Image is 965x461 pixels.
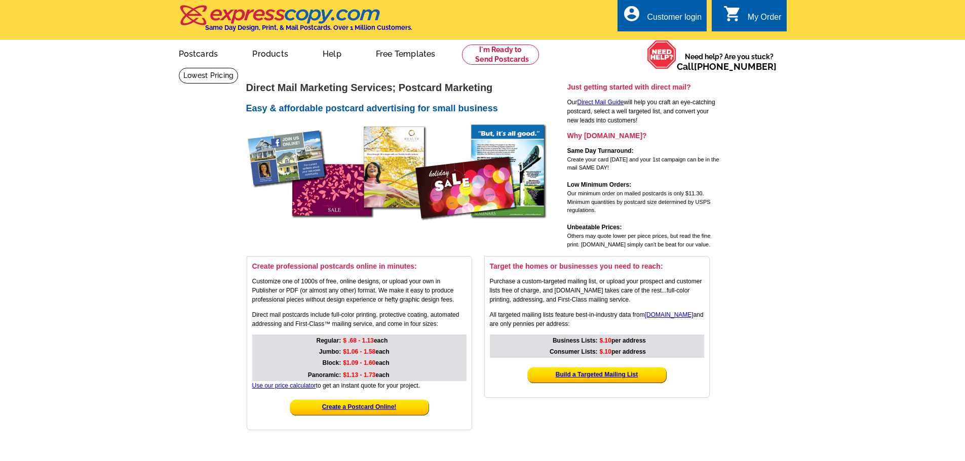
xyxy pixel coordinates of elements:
[694,61,777,72] a: [PHONE_NUMBER]
[556,371,638,378] a: Build a Targeted Mailing List
[163,41,235,65] a: Postcards
[343,337,388,344] strong: each
[567,224,622,231] strong: Unbeatable Prices:
[600,337,611,344] span: $.10
[360,41,452,65] a: Free Templates
[343,359,375,366] span: $1.09 - 1.60
[252,382,420,389] span: to get an instant quote for your project.
[567,190,711,213] span: Our minimum order on mailed postcards is only $11.30. Minimum quantities by postcard size determi...
[323,359,341,366] strong: Block:
[647,13,702,27] div: Customer login
[600,348,611,355] span: $.10
[490,262,704,271] h3: Target the homes or businesses you need to reach:
[246,103,565,114] h2: Easy & affordable postcard advertising for small business
[252,262,467,271] h3: Create professional postcards online in minutes:
[550,348,598,355] strong: Consumer Lists:
[748,13,782,27] div: My Order
[723,5,742,23] i: shopping_cart
[567,181,632,188] strong: Low Minimum Orders:
[623,5,641,23] i: account_circle
[306,41,358,65] a: Help
[645,311,693,318] a: [DOMAIN_NAME]
[343,348,375,355] span: $1.06 - 1.58
[567,82,719,92] h3: Just getting started with direct mail?
[343,371,375,379] span: $1.13 - 1.73
[490,310,704,328] p: All targeted mailing lists feature best-in-industry data from and are only pennies per address:
[252,310,467,328] p: Direct mail postcards include full-color printing, protective coating, automated addressing and F...
[236,41,304,65] a: Products
[490,277,704,304] p: Purchase a custom-targeted mailing list, or upload your prospect and customer lists free of charg...
[252,277,467,304] p: Customize one of 1000s of free, online designs, or upload your own in Publisher or PDF (or almost...
[343,371,389,379] strong: each
[308,371,341,379] strong: Panoramic:
[252,382,316,389] a: Use our price calculator
[343,359,389,366] strong: each
[723,11,782,24] a: shopping_cart My Order
[623,11,702,24] a: account_circle Customer login
[677,52,782,72] span: Need help? Are you stuck?
[600,337,646,344] strong: per address
[246,82,565,93] h1: Direct Mail Marketing Services; Postcard Marketing
[317,337,341,344] strong: Regular:
[600,348,646,355] strong: per address
[179,12,412,31] a: Same Day Design, Print, & Mail Postcards. Over 1 Million Customers.
[567,156,719,171] span: Create your card [DATE] and your 1st campaign can be in the mail SAME DAY!
[567,147,634,154] strong: Same Day Turnaround:
[567,131,719,140] h3: Why [DOMAIN_NAME]?
[205,24,412,31] h4: Same Day Design, Print, & Mail Postcards. Over 1 Million Customers.
[319,348,341,355] strong: Jumbo:
[246,120,550,238] img: direct mail postcards
[322,403,397,410] a: Create a Postcard Online!
[577,99,624,106] a: Direct Mail Guide
[567,233,711,247] span: Others may quote lower per piece prices, but read the fine print. [DOMAIN_NAME] simply can't be b...
[343,337,374,344] span: $ .68 - 1.13
[553,337,598,344] strong: Business Lists:
[647,40,677,69] img: help
[343,348,389,355] strong: each
[677,61,777,72] span: Call
[567,98,719,125] p: Our will help you craft an eye-catching postcard, select a well targeted list, and convert your n...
